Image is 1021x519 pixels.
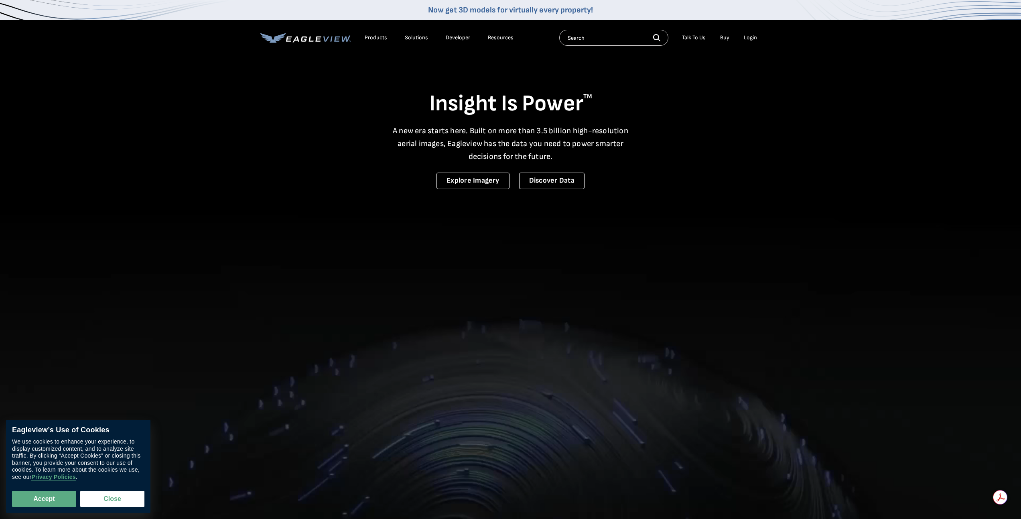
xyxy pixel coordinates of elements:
[436,173,509,189] a: Explore Imagery
[720,34,729,41] a: Buy
[260,90,761,118] h1: Insight Is Power
[405,34,428,41] div: Solutions
[12,426,144,435] div: Eagleview’s Use of Cookies
[446,34,470,41] a: Developer
[365,34,387,41] div: Products
[682,34,706,41] div: Talk To Us
[80,491,144,507] button: Close
[428,5,593,15] a: Now get 3D models for virtually every property!
[388,124,633,163] p: A new era starts here. Built on more than 3.5 billion high-resolution aerial images, Eagleview ha...
[583,93,592,100] sup: TM
[12,439,144,481] div: We use cookies to enhance your experience, to display customized content, and to analyze site tra...
[519,173,585,189] a: Discover Data
[31,474,75,481] a: Privacy Policies
[559,30,668,46] input: Search
[488,34,514,41] div: Resources
[12,491,76,507] button: Accept
[744,34,757,41] div: Login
